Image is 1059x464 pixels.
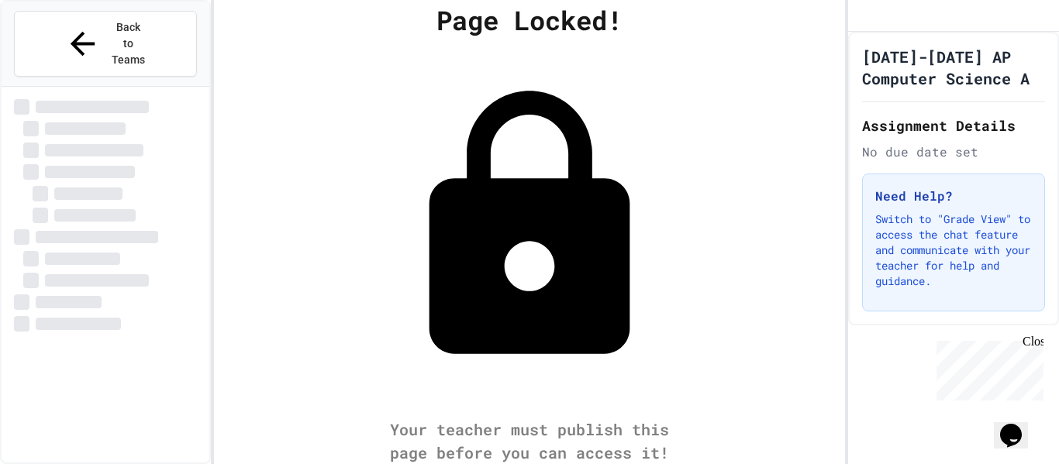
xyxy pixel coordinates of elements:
iframe: chat widget [994,402,1043,449]
div: Your teacher must publish this page before you can access it! [374,418,685,464]
button: Back to Teams [14,11,197,77]
p: Switch to "Grade View" to access the chat feature and communicate with your teacher for help and ... [875,211,1032,289]
iframe: chat widget [930,335,1043,400]
h1: [DATE]-[DATE] AP Computer Science A [862,46,1045,89]
div: No due date set [862,143,1045,161]
div: Chat with us now!Close [6,6,107,98]
h2: Assignment Details [862,115,1045,136]
span: Back to Teams [110,19,147,68]
h3: Need Help? [875,187,1032,205]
